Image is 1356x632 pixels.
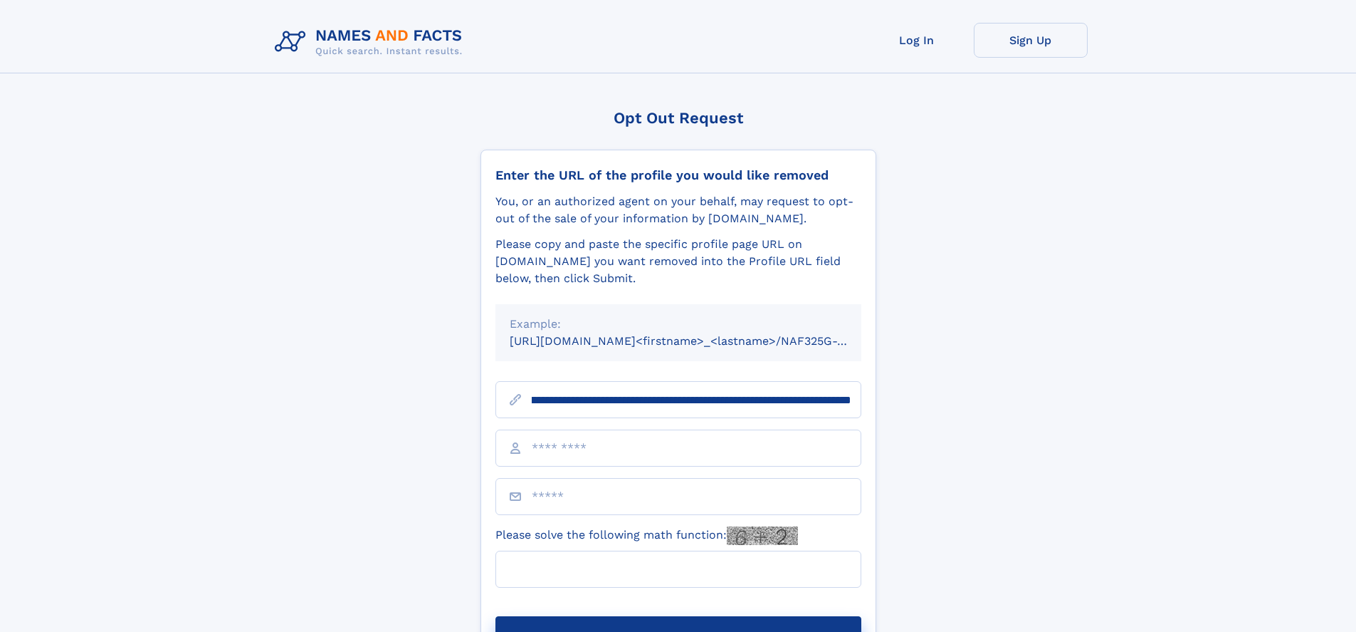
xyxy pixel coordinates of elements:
[510,334,888,348] small: [URL][DOMAIN_NAME]<firstname>_<lastname>/NAF325G-xxxxxxxx
[480,109,876,127] div: Opt Out Request
[495,527,798,545] label: Please solve the following math function:
[495,167,861,183] div: Enter the URL of the profile you would like removed
[974,23,1088,58] a: Sign Up
[495,236,861,287] div: Please copy and paste the specific profile page URL on [DOMAIN_NAME] you want removed into the Pr...
[510,316,847,333] div: Example:
[269,23,474,61] img: Logo Names and Facts
[860,23,974,58] a: Log In
[495,193,861,227] div: You, or an authorized agent on your behalf, may request to opt-out of the sale of your informatio...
